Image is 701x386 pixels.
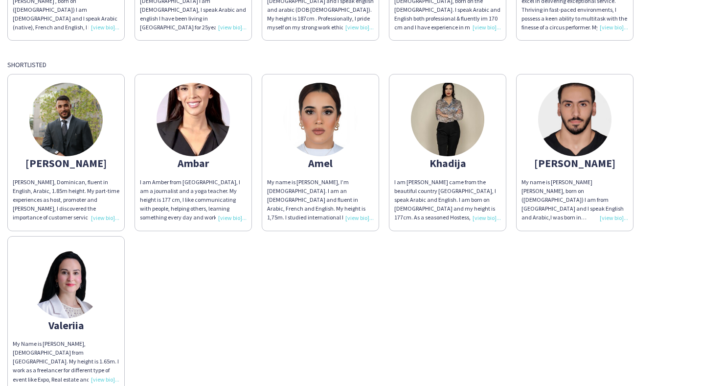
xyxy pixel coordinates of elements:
div: My name is [PERSON_NAME], I’m [DEMOGRAPHIC_DATA]. I am an [DEMOGRAPHIC_DATA] and fluent in Arabic... [267,178,374,222]
div: Ambar [140,159,247,168]
div: Valeriia [13,321,119,330]
div: My Name is [PERSON_NAME], [DEMOGRAPHIC_DATA] from [GEOGRAPHIC_DATA]. My height is 1.65m. I work a... [13,339,119,384]
img: thumb-681c8df172675.jpg [538,83,611,156]
div: I am Amber from [GEOGRAPHIC_DATA], I am a journalist and a yoga teacher. My height is 177 cm, I l... [140,178,247,222]
div: I am [PERSON_NAME] came from the beautiful country [GEOGRAPHIC_DATA], I speak Arabic and English.... [394,178,501,222]
div: Khadija [394,159,501,168]
div: My name is [PERSON_NAME] [PERSON_NAME], born on ([DEMOGRAPHIC_DATA]) I am from [GEOGRAPHIC_DATA] ... [521,178,628,222]
div: Amel [267,159,374,168]
div: [PERSON_NAME], Dominican, fluent in English, Arabic, 1.85m height. My part-time experiences as ho... [13,178,119,222]
div: [PERSON_NAME] [521,159,628,168]
img: thumb-6792a17ece9ec.jpeg [157,83,230,156]
div: [PERSON_NAME] [13,159,119,168]
img: thumb-3b4bedbe-2bfe-446a-a964-4b882512f058.jpg [29,83,103,156]
img: thumb-673ae08a31f4a.png [29,245,103,318]
img: thumb-67126dc907f79.jpeg [411,83,484,156]
div: Shortlisted [7,60,694,69]
img: thumb-66db0439768fd.jpeg [284,83,357,156]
